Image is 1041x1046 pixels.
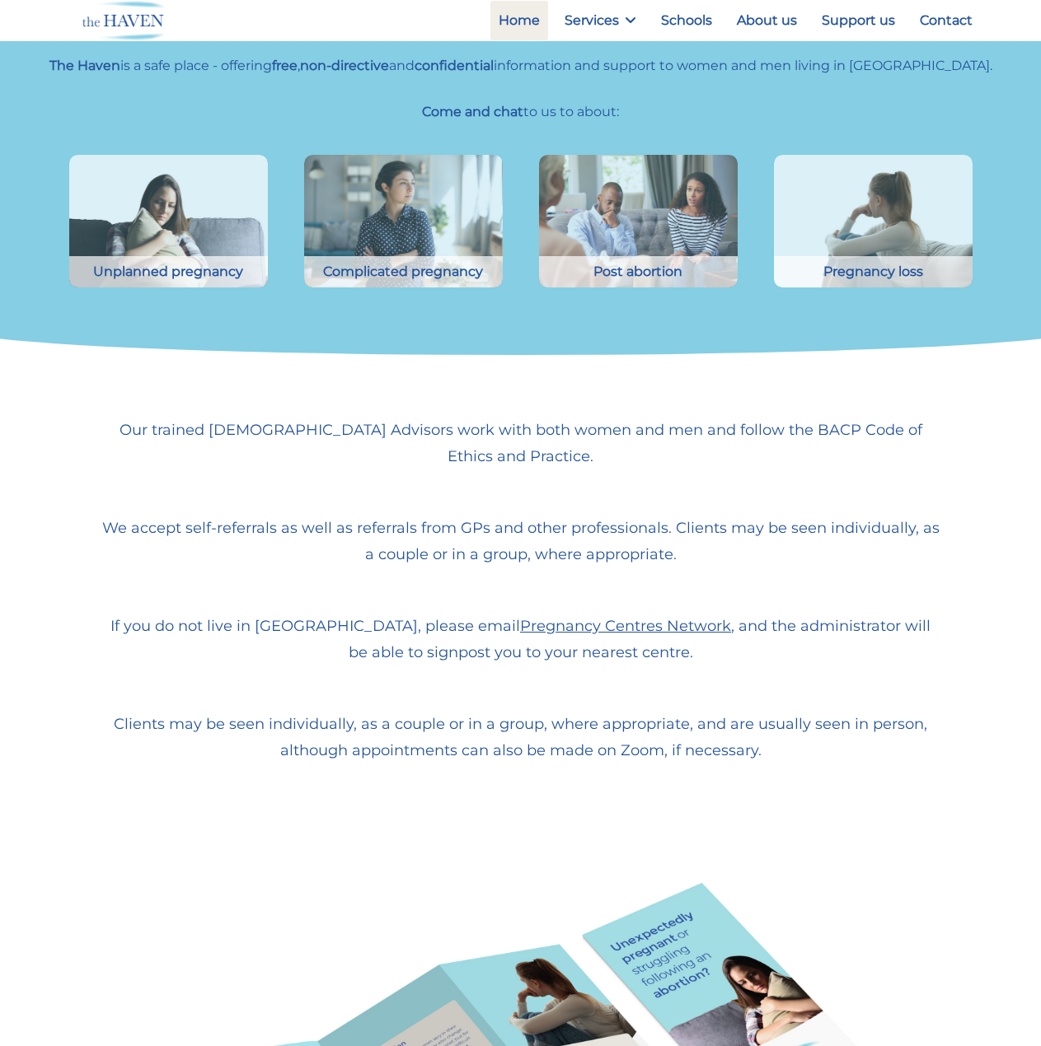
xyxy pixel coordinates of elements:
a: Side view young woman looking away at window sitting on couch at home Pregnancy loss [774,275,973,291]
img: Side view young woman looking away at window sitting on couch at home [774,155,973,287]
strong: non-directive [300,58,389,73]
a: Young couple in crisis trying solve problem during counselling Post abortion [539,275,738,291]
img: Front view of a sad girl embracing a pillow sitting on a couch [69,155,268,287]
p: Our trained [DEMOGRAPHIC_DATA] Advisors work with both women and men and follow the BACP Code of ... [102,417,940,469]
div: Unplanned pregnancy [69,256,268,287]
a: Pregnancy Centres Network [520,617,731,635]
strong: confidential [415,58,494,73]
a: Home [490,1,548,40]
strong: Come and chat [422,104,523,119]
a: Schools [653,1,720,40]
a: Services [556,1,645,40]
strong: free [272,58,298,73]
a: Support us [814,1,903,40]
a: Front view of a sad girl embracing a pillow sitting on a couch Unplanned pregnancy [69,275,268,291]
a: Contact [912,1,981,40]
a: About us [729,1,805,40]
p: Clients may be seen individually, as a couple or in a group, where appropriate, and are usually s... [102,711,940,763]
strong: The Haven [49,58,120,73]
div: Pregnancy loss [774,256,973,287]
div: Post abortion [539,256,738,287]
div: Complicated pregnancy [304,256,503,287]
a: Young woman discussing pregnancy problems with counsellor Complicated pregnancy [304,275,503,291]
p: We accept self-referrals as well as referrals from GPs and other professionals. Clients may be se... [102,515,940,567]
img: Young woman discussing pregnancy problems with counsellor [304,155,503,287]
img: Young couple in crisis trying solve problem during counselling [539,155,738,287]
p: If you do not live in [GEOGRAPHIC_DATA], please email , and the administrator will be able to sig... [102,613,940,665]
